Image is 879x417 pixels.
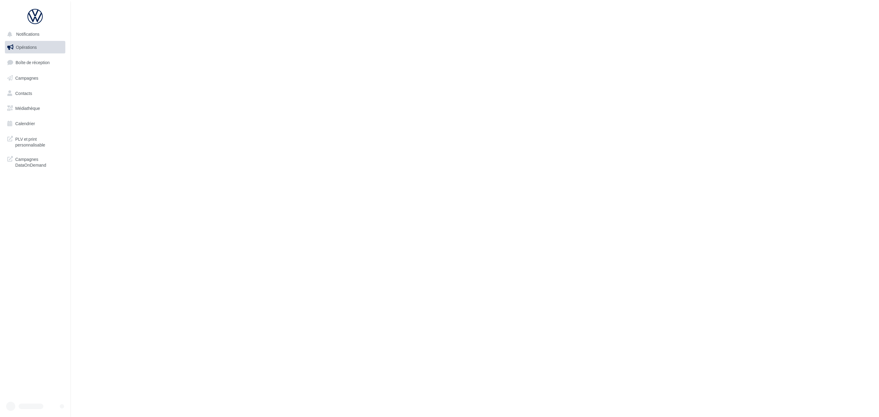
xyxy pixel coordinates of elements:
[4,153,67,171] a: Campagnes DataOnDemand
[15,75,38,81] span: Campagnes
[15,135,63,148] span: PLV et print personnalisable
[15,121,35,126] span: Calendrier
[15,90,32,96] span: Contacts
[4,41,67,54] a: Opérations
[4,102,67,115] a: Médiathèque
[4,87,67,100] a: Contacts
[4,132,67,150] a: PLV et print personnalisable
[16,32,39,37] span: Notifications
[15,106,40,111] span: Médiathèque
[15,155,63,168] span: Campagnes DataOnDemand
[16,45,37,50] span: Opérations
[4,72,67,85] a: Campagnes
[4,117,67,130] a: Calendrier
[4,56,67,69] a: Boîte de réception
[16,60,50,65] span: Boîte de réception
